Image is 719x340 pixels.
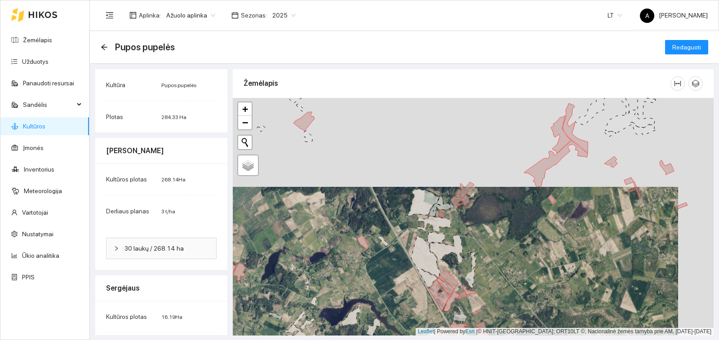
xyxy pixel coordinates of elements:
[23,144,44,151] a: Įmonės
[238,155,258,175] a: Layers
[665,40,708,54] button: Redaguoti
[23,96,74,114] span: Sandėlis
[101,44,108,51] span: arrow-left
[640,12,708,19] span: [PERSON_NAME]
[241,10,267,20] span: Sezonas :
[476,328,478,335] span: |
[672,42,701,52] span: Redaguoti
[22,274,35,281] a: PPIS
[161,114,186,120] span: 284.33 Ha
[106,275,217,301] div: Sergėjaus
[23,36,52,44] a: Žemėlapis
[231,12,239,19] span: calendar
[115,40,175,54] span: Pupos pupelės
[22,209,48,216] a: Vartotojai
[238,116,252,129] a: Zoom out
[242,117,248,128] span: −
[161,208,175,215] span: 3 t/ha
[114,246,119,251] span: right
[107,238,216,259] div: 30 laukų / 268.14 ha
[272,9,296,22] span: 2025
[242,103,248,115] span: +
[671,80,684,87] span: column-width
[22,58,49,65] a: Užduotys
[101,44,108,51] div: Atgal
[22,252,59,259] a: Ūkio analitika
[129,12,137,19] span: layout
[466,328,475,335] a: Esri
[24,187,62,194] a: Meteorologija
[670,76,685,91] button: column-width
[23,123,45,130] a: Kultūros
[106,113,123,120] span: Plotas
[416,328,714,336] div: | Powered by © HNIT-[GEOGRAPHIC_DATA]; ORT10LT ©, Nacionalinė žemės tarnyba prie AM, [DATE]-[DATE]
[161,82,196,88] span: Pupos pupelės
[161,314,182,320] span: 16.19 Ha
[608,9,622,22] span: LT
[22,230,53,238] a: Nustatymai
[238,102,252,116] a: Zoom in
[238,136,252,149] button: Initiate a new search
[106,208,149,215] span: Derliaus planas
[418,328,434,335] a: Leaflet
[106,176,147,183] span: Kultūros plotas
[23,79,74,87] a: Panaudoti resursai
[106,138,217,163] div: [PERSON_NAME]
[124,243,209,253] span: 30 laukų / 268.14 ha
[645,9,649,23] span: A
[139,10,161,20] span: Aplinka :
[106,11,114,19] span: menu-fold
[244,71,670,96] div: Žemėlapis
[161,177,186,183] span: 268.14 Ha
[101,6,119,24] button: menu-fold
[24,166,54,173] a: Inventorius
[106,81,125,88] span: Kultūra
[106,313,147,320] span: Kultūros plotas
[166,9,215,22] span: Ažuolo aplinka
